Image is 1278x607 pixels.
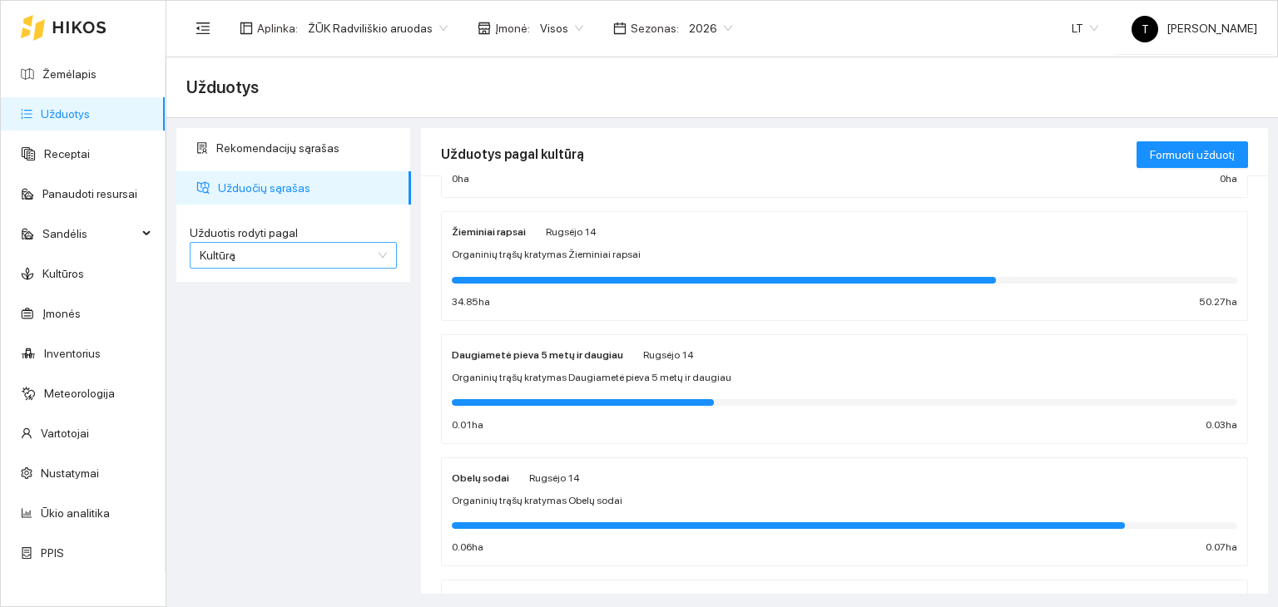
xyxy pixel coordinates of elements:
[42,187,137,200] a: Panaudoti resursai
[478,22,491,35] span: shop
[452,226,526,238] strong: Žieminiai rapsai
[41,506,110,520] a: Ūkio analitika
[44,147,90,160] a: Receptai
[441,457,1248,567] a: Obelų sodaiRugsėjo 14Organinių trąšų kratymas Obelų sodai0.06ha0.07ha
[452,472,509,484] strong: Obelų sodai
[495,19,530,37] span: Įmonė :
[186,74,259,101] span: Užduotys
[452,171,469,187] span: 0 ha
[41,107,90,121] a: Užduotys
[240,22,253,35] span: layout
[218,171,398,205] span: Užduočių sąrašas
[216,131,398,165] span: Rekomendacijų sąrašas
[1137,141,1248,168] button: Formuoti užduotį
[643,349,693,361] span: Rugsėjo 14
[613,22,627,35] span: calendar
[452,247,641,263] span: Organinių trąšų kratymas Žieminiai rapsai
[257,19,298,37] span: Aplinka :
[1142,16,1149,42] span: T
[452,349,623,361] strong: Daugiametė pieva 5 metų ir daugiau
[689,16,732,41] span: 2026
[44,347,101,360] a: Inventorius
[441,334,1248,444] a: Daugiametė pieva 5 metų ir daugiauRugsėjo 14Organinių trąšų kratymas Daugiametė pieva 5 metų ir d...
[42,307,81,320] a: Įmonės
[42,217,137,250] span: Sandėlis
[42,267,84,280] a: Kultūros
[452,493,622,509] span: Organinių trąšų kratymas Obelų sodai
[452,417,483,433] span: 0.01 ha
[196,142,208,154] span: solution
[42,67,97,81] a: Žemėlapis
[452,370,731,386] span: Organinių trąšų kratymas Daugiametė pieva 5 metų ir daugiau
[1199,294,1237,310] span: 50.27 ha
[308,16,448,41] span: ŽŪK Radviliškio aruodas
[1220,171,1237,187] span: 0 ha
[1206,540,1237,555] span: 0.07 ha
[44,387,115,400] a: Meteorologija
[452,294,490,310] span: 34.85 ha
[540,16,583,41] span: Visos
[41,427,89,440] a: Vartotojai
[441,131,1137,178] div: Užduotys pagal kultūrą
[41,466,99,480] a: Nustatymai
[529,472,579,484] span: Rugsėjo 14
[1072,16,1098,41] span: LT
[452,540,483,555] span: 0.06 ha
[441,211,1248,321] a: Žieminiai rapsaiRugsėjo 14Organinių trąšų kratymas Žieminiai rapsai34.85ha50.27ha
[41,546,64,560] a: PPIS
[631,19,679,37] span: Sezonas :
[200,249,235,262] span: Kultūrą
[1150,146,1235,164] span: Formuoti užduotį
[1132,22,1257,35] span: [PERSON_NAME]
[190,225,397,242] label: Užduotis rodyti pagal
[186,12,220,45] button: menu-fold
[546,226,596,238] span: Rugsėjo 14
[1206,417,1237,433] span: 0.03 ha
[196,21,211,36] span: menu-fold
